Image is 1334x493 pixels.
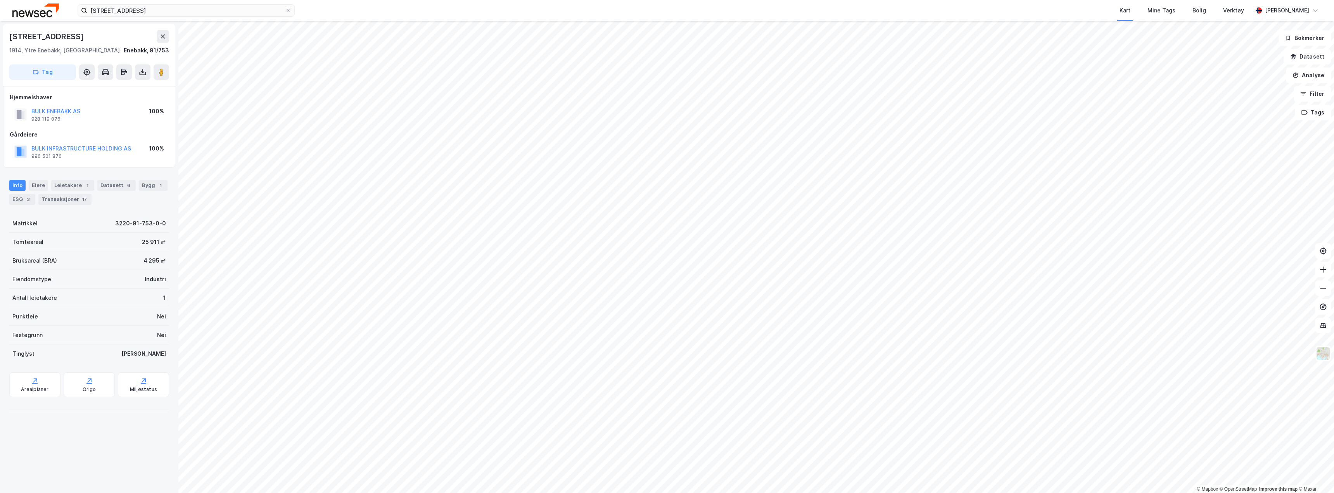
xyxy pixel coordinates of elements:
[29,180,48,191] div: Eiere
[1295,456,1334,493] div: Kontrollprogram for chat
[143,256,166,265] div: 4 295 ㎡
[130,386,157,393] div: Miljøstatus
[31,116,60,122] div: 928 119 076
[157,312,166,321] div: Nei
[81,195,88,203] div: 17
[1120,6,1130,15] div: Kart
[1265,6,1309,15] div: [PERSON_NAME]
[1295,105,1331,120] button: Tags
[24,195,32,203] div: 3
[12,219,38,228] div: Matrikkel
[10,93,169,102] div: Hjemmelshaver
[1220,486,1257,492] a: OpenStreetMap
[149,144,164,153] div: 100%
[97,180,136,191] div: Datasett
[124,46,169,55] div: Enebakk, 91/753
[31,153,62,159] div: 996 501 876
[1286,67,1331,83] button: Analyse
[9,64,76,80] button: Tag
[1192,6,1206,15] div: Bolig
[87,5,285,16] input: Søk på adresse, matrikkel, gårdeiere, leietakere eller personer
[83,182,91,189] div: 1
[12,256,57,265] div: Bruksareal (BRA)
[1259,486,1298,492] a: Improve this map
[9,194,35,205] div: ESG
[12,237,43,247] div: Tomteareal
[139,180,168,191] div: Bygg
[145,275,166,284] div: Industri
[149,107,164,116] div: 100%
[1316,346,1331,361] img: Z
[1279,30,1331,46] button: Bokmerker
[157,182,164,189] div: 1
[10,130,169,139] div: Gårdeiere
[38,194,92,205] div: Transaksjoner
[1295,456,1334,493] iframe: Chat Widget
[125,182,133,189] div: 6
[1223,6,1244,15] div: Verktøy
[121,349,166,358] div: [PERSON_NAME]
[157,330,166,340] div: Nei
[12,3,59,17] img: newsec-logo.f6e21ccffca1b3a03d2d.png
[1147,6,1175,15] div: Mine Tags
[12,293,57,303] div: Antall leietakere
[21,386,48,393] div: Arealplaner
[1294,86,1331,102] button: Filter
[12,349,35,358] div: Tinglyst
[163,293,166,303] div: 1
[51,180,94,191] div: Leietakere
[9,46,120,55] div: 1914, Ytre Enebakk, [GEOGRAPHIC_DATA]
[1197,486,1218,492] a: Mapbox
[142,237,166,247] div: 25 911 ㎡
[83,386,96,393] div: Origo
[12,312,38,321] div: Punktleie
[1284,49,1331,64] button: Datasett
[115,219,166,228] div: 3220-91-753-0-0
[12,275,51,284] div: Eiendomstype
[9,180,26,191] div: Info
[9,30,85,43] div: [STREET_ADDRESS]
[12,330,43,340] div: Festegrunn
